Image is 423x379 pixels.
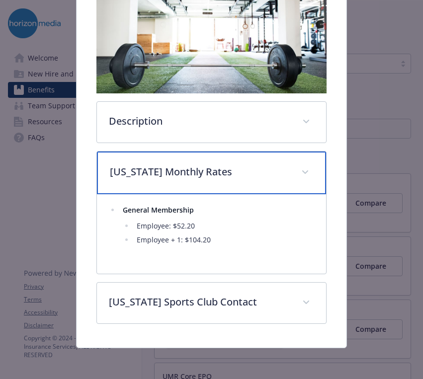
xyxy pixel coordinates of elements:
div: [US_STATE] Monthly Rates [97,152,326,194]
div: [US_STATE] Monthly Rates [97,194,326,274]
p: [US_STATE] Sports Club Contact [109,295,290,309]
p: [US_STATE] Monthly Rates [110,164,289,179]
li: Employee: $52.20 [134,220,314,232]
li: Employee + 1: $104.20 [134,234,314,246]
div: Description [97,102,326,143]
p: Description [109,114,290,129]
strong: General Membership [123,205,194,215]
div: [US_STATE] Sports Club Contact [97,283,326,323]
